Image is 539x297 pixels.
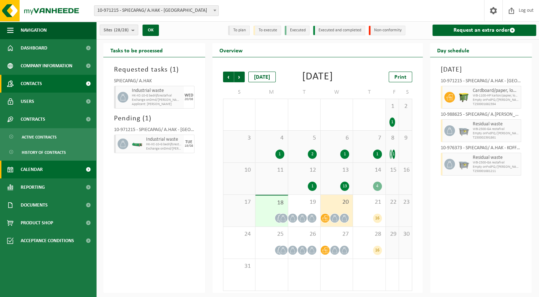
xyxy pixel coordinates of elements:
[94,6,218,16] span: 10-971215 - SPIECAPAG/ A.HAK - BRUGGE
[185,93,193,98] div: WED
[21,93,34,110] span: Users
[403,103,408,110] span: 2
[223,86,255,99] td: S
[357,134,382,142] span: 7
[227,198,252,206] span: 17
[473,121,519,127] span: Residual waste
[473,94,519,98] span: WB-1100-HP karton/papier, los (bedrijven)
[255,86,288,99] td: M
[373,214,382,223] div: 16
[275,150,284,159] div: 1
[104,25,129,36] span: Sites
[114,79,195,86] div: SPIECAPAG/ A.HAK
[473,131,519,136] span: Empty onFxdFQ/[PERSON_NAME] (incl Tpt, Trtmt) - COMP
[114,64,195,75] h3: Requested tasks ( )
[228,26,250,35] li: To plan
[146,142,182,147] span: HK-XC-10-G bedrijfsrestafval
[473,136,519,140] span: T250002391861
[227,262,252,270] span: 31
[403,198,408,206] span: 23
[259,199,284,207] span: 18
[302,72,333,82] div: [DATE]
[292,134,317,142] span: 5
[389,150,392,159] div: 1
[340,182,349,191] div: 13
[248,72,276,82] div: [DATE]
[132,88,182,94] span: Industrial waste
[373,150,382,159] div: 1
[146,147,182,151] span: Exchange onDmd/[PERSON_NAME] (incl Tpt, Hand) - Weekday - HK (Exch)
[324,134,349,142] span: 6
[394,74,406,80] span: Print
[458,159,469,170] img: WB-2500-GAL-GY-01
[403,134,408,142] span: 9
[292,166,317,174] span: 12
[132,98,182,102] span: Exchange onDmd/[PERSON_NAME] (incl Tpt, Hand) - Weekday - HK (Exch)
[2,145,94,159] a: History of contracts
[389,118,395,127] div: 1
[234,72,245,82] span: Next
[292,230,317,238] span: 26
[473,155,519,161] span: Residual waste
[441,146,521,153] div: 10-976373 - SPIECAPAG/ A.HAK - KOFFIEWEG - ZEEBRUGGE
[142,25,159,36] button: OK
[473,169,519,173] span: T250001681211
[473,102,519,106] span: T250001682394
[458,92,469,103] img: WB-1100-HPE-GN-50
[373,182,382,191] div: 4
[353,86,385,99] td: T
[172,66,176,73] span: 1
[146,137,182,142] span: Industrial waste
[185,140,192,144] div: TUE
[441,79,521,86] div: 10-971215 - SPIECAPAG/ A.HAK - [GEOGRAPHIC_DATA]
[185,98,193,101] div: 20/08
[227,134,252,142] span: 3
[21,178,45,196] span: Reporting
[22,146,66,159] span: History of contracts
[21,21,47,39] span: Navigation
[132,94,182,98] span: HK-XC-10-G bedrijfsrestafval
[2,130,94,144] a: Active contracts
[473,161,519,165] span: WB-2500-GA restafval
[94,5,219,16] span: 10-971215 - SPIECAPAG/ A.HAK - BRUGGE
[100,25,138,35] button: Sites(28/28)
[132,141,142,147] img: HK-XC-10-GN-00
[308,182,317,191] div: 1
[369,26,405,35] li: Non-conformity
[432,25,536,36] a: Request an extra order
[473,98,519,102] span: Empty onFxdFQ/[PERSON_NAME] (incl Tpt, Trtmt) - COMP
[212,43,250,57] h2: Overview
[21,57,72,75] span: Company information
[473,127,519,131] span: WB-2500-GA restafval
[21,232,74,250] span: Acceptance conditions
[473,88,519,94] span: Cardboard/paper, loose (companies)
[430,43,476,57] h2: Day schedule
[441,112,521,119] div: 10-988625 - SPIECAPAG/ A.[PERSON_NAME] - [GEOGRAPHIC_DATA]
[386,86,399,99] td: F
[21,75,42,93] span: Contacts
[21,214,53,232] span: Product Shop
[389,103,395,110] span: 1
[259,134,284,142] span: 4
[103,43,170,57] h2: Tasks to be processed
[357,166,382,174] span: 14
[22,130,57,144] span: Active contracts
[132,102,182,106] span: Applicant: [PERSON_NAME]
[324,198,349,206] span: 20
[373,246,382,255] div: 16
[313,26,365,35] li: Executed and completed
[185,144,193,148] div: 19/08
[21,110,45,128] span: Contracts
[389,198,395,206] span: 22
[259,166,284,174] span: 11
[321,86,353,99] td: W
[357,230,382,238] span: 28
[441,64,521,75] h3: [DATE]
[114,28,129,32] count: (28/28)
[308,150,317,159] div: 2
[114,113,195,124] h3: Pending ( )
[357,198,382,206] span: 21
[324,166,349,174] span: 13
[389,166,395,174] span: 15
[288,86,321,99] td: T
